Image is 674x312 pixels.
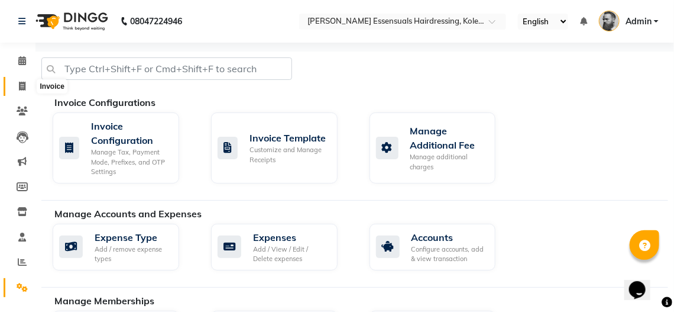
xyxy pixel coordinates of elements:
[41,57,292,80] input: Type Ctrl+Shift+F or Cmd+Shift+F to search
[91,119,170,147] div: Invoice Configuration
[410,152,487,172] div: Manage additional charges
[211,224,352,271] a: ExpensesAdd / View / Edit / Delete expenses
[624,265,662,300] iframe: chat widget
[53,224,193,271] a: Expense TypeAdd / remove expense types
[249,131,328,145] div: Invoice Template
[91,147,170,177] div: Manage Tax, Payment Mode, Prefixes, and OTP Settings
[95,245,170,264] div: Add / remove expense types
[253,230,328,245] div: Expenses
[37,79,67,94] div: Invoice
[626,15,652,28] span: Admin
[249,145,328,165] div: Customize and Manage Receipts
[211,112,352,184] a: Invoice TemplateCustomize and Manage Receipts
[370,224,510,271] a: AccountsConfigure accounts, add & view transaction
[370,112,510,184] a: Manage Additional FeeManage additional charges
[410,124,487,152] div: Manage Additional Fee
[599,11,620,31] img: Admin
[130,5,182,38] b: 08047224946
[53,112,193,184] a: Invoice ConfigurationManage Tax, Payment Mode, Prefixes, and OTP Settings
[411,245,487,264] div: Configure accounts, add & view transaction
[95,230,170,245] div: Expense Type
[253,245,328,264] div: Add / View / Edit / Delete expenses
[30,5,111,38] img: logo
[411,230,487,245] div: Accounts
